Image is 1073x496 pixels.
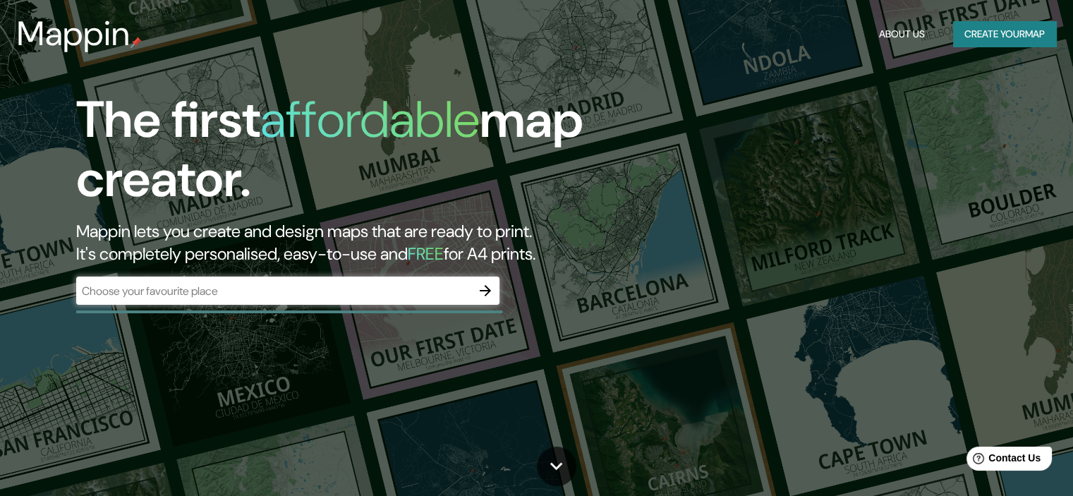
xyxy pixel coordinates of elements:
input: Choose your favourite place [76,283,471,299]
iframe: Help widget launcher [947,441,1057,480]
h3: Mappin [17,14,131,54]
h2: Mappin lets you create and design maps that are ready to print. It's completely personalised, eas... [76,220,613,265]
button: Create yourmap [953,21,1056,47]
h1: The first map creator. [76,90,613,220]
h5: FREE [408,243,444,265]
img: mappin-pin [131,37,142,48]
h1: affordable [260,87,480,152]
button: About Us [873,21,930,47]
